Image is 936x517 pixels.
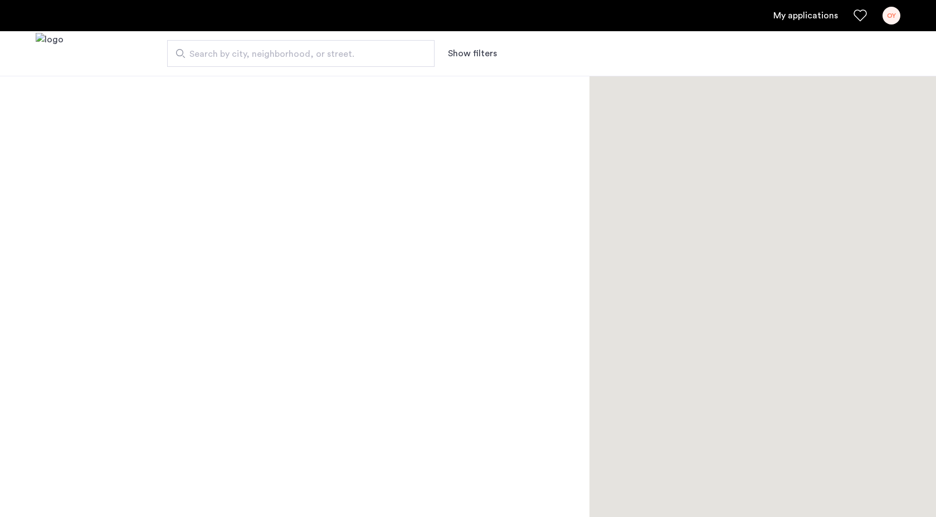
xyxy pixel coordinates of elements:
a: My application [773,9,838,22]
a: Favorites [854,9,867,22]
button: Show or hide filters [448,47,497,60]
span: Search by city, neighborhood, or street. [189,47,403,61]
input: Apartment Search [167,40,435,67]
img: logo [36,33,64,75]
a: Cazamio logo [36,33,64,75]
div: OY [883,7,900,25]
